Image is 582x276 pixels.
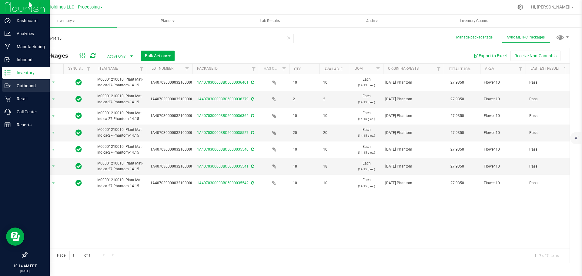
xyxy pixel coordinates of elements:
span: All Packages [32,52,74,59]
button: Export to Excel [470,51,510,61]
span: Sync from Compliance System [250,97,254,101]
div: [DATE] Phantom [385,147,442,152]
span: 2 [293,96,316,102]
span: Hi, [PERSON_NAME]! [531,5,570,9]
span: Inventory Counts [452,18,497,24]
span: 1A4070300000321000000871 [150,164,202,169]
a: Item Name [99,66,118,71]
a: Filter [84,64,94,74]
span: Sync from Compliance System [250,131,254,135]
span: Sync from Compliance System [250,80,254,85]
span: Pass [529,147,567,152]
span: 10 [293,180,316,186]
iframe: Resource center [6,228,24,246]
span: Bulk Actions [145,53,171,58]
span: 10 [293,113,316,119]
span: Each [353,77,380,88]
inline-svg: Call Center [5,109,11,115]
span: Each [353,161,380,172]
inline-svg: Inbound [5,57,11,63]
a: Inventory [15,15,117,27]
span: 1A4070300000321000000871 [150,113,202,119]
inline-svg: Dashboard [5,18,11,24]
span: Flower 10 [484,80,522,85]
span: Pass [529,164,567,169]
a: 1A4070300003BC5000036362 [197,114,249,118]
a: 1A4070300003BC5000035541 [197,164,249,168]
a: 1A4070300003BC5000036379 [197,97,249,101]
span: 1A4070300000321000000871 [150,96,202,102]
p: Outbound [11,82,47,89]
p: Inbound [11,56,47,63]
inline-svg: Manufacturing [5,44,11,50]
a: Filter [373,64,383,74]
span: M00001210010: Plant Mat-Indica-27-Phantom-14.15 [97,110,143,122]
span: select [50,145,57,154]
div: [DATE] Phantom [385,113,442,119]
span: select [50,162,57,171]
div: [DATE] Phantom [385,130,442,136]
span: Each [353,110,380,122]
a: Package ID [197,66,218,71]
span: 1A4070300000321000000871 [150,80,202,85]
p: (14.15 g ea.) [353,150,380,155]
a: 1A4070300003BC5000036401 [197,80,249,85]
span: 1 - 7 of 7 items [530,251,564,260]
span: Pass [529,130,567,136]
a: 1A4070300003BC5000035527 [197,131,249,135]
a: Lab Results [219,15,321,27]
span: Clear [286,34,291,42]
span: M00001210010: Plant Mat-Indica-27-Phantom-14.15 [97,127,143,138]
div: [DATE] Phantom [385,180,442,186]
span: In Sync [75,111,82,120]
span: Sync from Compliance System [250,181,254,185]
inline-svg: Retail [5,96,11,102]
p: [DATE] [3,269,47,273]
span: Sync from Compliance System [250,114,254,118]
a: Origin Harvests [388,66,419,71]
span: Flower 10 [484,180,522,186]
span: Inventory [15,18,117,24]
a: Total THC% [449,67,470,71]
span: Pass [529,80,567,85]
span: M00001210010: Plant Mat-Indica-27-Phantom-14.15 [97,161,143,172]
a: Available [324,67,343,71]
span: 10 [293,80,316,85]
span: In Sync [75,78,82,87]
span: 27.9350 [447,162,467,171]
inline-svg: Reports [5,122,11,128]
span: 20 [293,130,316,136]
a: Filter [249,64,259,74]
p: Reports [11,121,47,128]
p: Analytics [11,30,47,37]
span: 1A4070300000321000000871 [150,180,202,186]
a: Filter [279,64,289,74]
span: 10 [323,180,346,186]
span: M00001210010: Plant Mat-Indica-27-Phantom-14.15 [97,144,143,155]
p: Inventory [11,69,47,76]
input: Search Package ID, Item Name, SKU, Lot or Part Number... [27,34,294,43]
span: Flower 10 [484,113,522,119]
span: 10 [293,147,316,152]
span: M00001210010: Plant Mat-Indica-27-Phantom-14.15 [97,93,143,105]
span: 27.9350 [447,111,467,120]
a: 1A4070300003BC5000035542 [197,181,249,185]
span: Flower 10 [484,164,522,169]
span: 18 [323,164,346,169]
span: 20 [323,130,346,136]
a: Filter [137,64,147,74]
span: Audit [321,18,423,24]
span: Flower 10 [484,147,522,152]
span: Pass [529,96,567,102]
p: Call Center [11,108,47,115]
a: Audit [321,15,423,27]
span: Plants [117,18,219,24]
p: 10:14 AM EDT [3,263,47,269]
span: Flower 10 [484,96,522,102]
div: [DATE] Phantom [385,80,442,85]
button: Bulk Actions [141,51,175,61]
span: Page of 1 [52,251,95,260]
span: 27.9350 [447,128,467,137]
span: Riviera Creek Holdings LLC - Processing [21,5,100,10]
span: Flower 10 [484,130,522,136]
